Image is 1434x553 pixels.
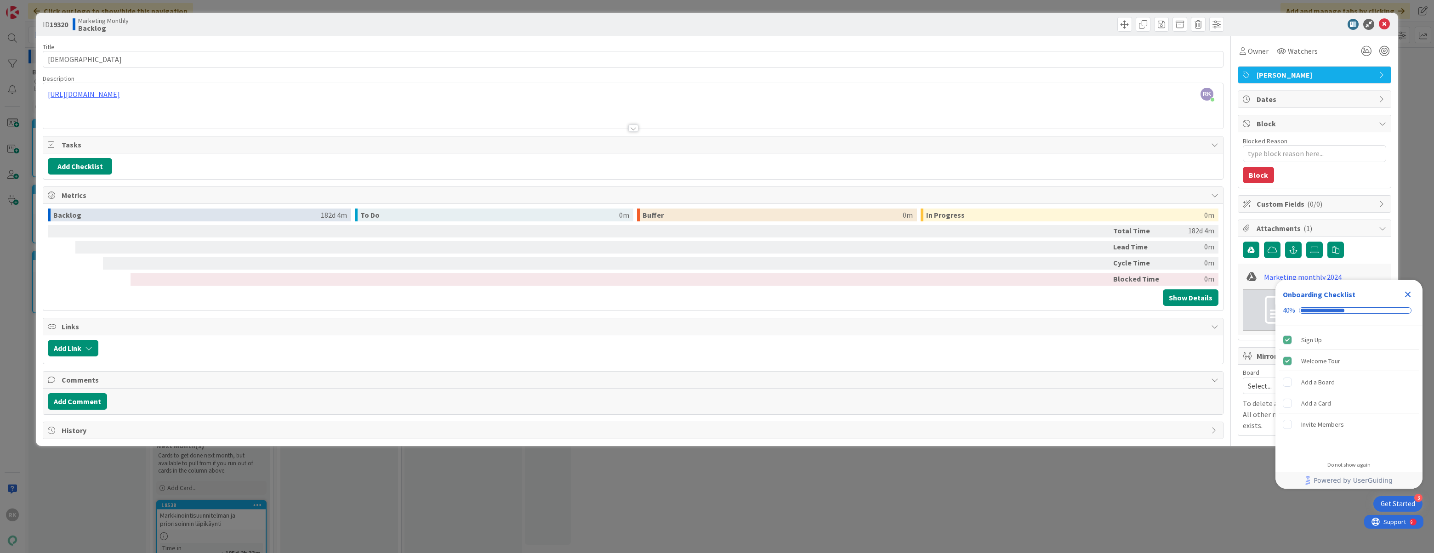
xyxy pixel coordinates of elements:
[1257,69,1374,80] span: [PERSON_NAME]
[1400,287,1415,302] div: Close Checklist
[1283,289,1355,300] div: Onboarding Checklist
[1167,225,1214,237] div: 182d 4m
[1314,475,1393,486] span: Powered by UserGuiding
[1307,199,1322,209] span: ( 0/0 )
[62,139,1206,150] span: Tasks
[1327,461,1371,468] div: Do not show again
[1283,306,1415,315] div: Checklist progress: 40%
[1113,225,1164,237] div: Total Time
[1167,241,1214,254] div: 0m
[78,24,129,32] b: Backlog
[1303,224,1312,233] span: ( 1 )
[43,19,68,30] span: ID
[46,4,51,11] div: 9+
[1280,472,1418,489] a: Powered by UserGuiding
[1113,257,1164,270] div: Cycle Time
[1248,379,1366,392] span: Select...
[48,158,112,175] button: Add Checklist
[48,90,120,99] a: [URL][DOMAIN_NAME]
[62,425,1206,436] span: History
[1167,257,1214,270] div: 0m
[1113,273,1164,286] div: Blocked Time
[62,190,1206,201] span: Metrics
[48,393,107,410] button: Add Comment
[48,340,98,356] button: Add Link
[1381,499,1415,508] div: Get Started
[1301,419,1344,430] div: Invite Members
[62,374,1206,385] span: Comments
[62,321,1206,332] span: Links
[43,51,1223,68] input: type card name here...
[1279,393,1419,413] div: Add a Card is incomplete.
[926,209,1204,221] div: In Progress
[1279,330,1419,350] div: Sign Up is complete.
[1257,94,1374,105] span: Dates
[360,209,619,221] div: To Do
[1279,372,1419,392] div: Add a Board is incomplete.
[1167,273,1214,286] div: 0m
[1275,326,1423,455] div: Checklist items
[1163,289,1218,306] button: Show Details
[1301,355,1340,367] div: Welcome Tour
[1257,223,1374,234] span: Attachments
[1279,351,1419,371] div: Welcome Tour is complete.
[1283,306,1295,315] div: 40%
[19,1,42,12] span: Support
[1204,209,1214,221] div: 0m
[1301,334,1322,345] div: Sign Up
[1301,398,1331,409] div: Add a Card
[619,209,629,221] div: 0m
[50,20,68,29] b: 19320
[1373,496,1423,512] div: Open Get Started checklist, remaining modules: 3
[1243,137,1287,145] label: Blocked Reason
[78,17,129,24] span: Marketing Monthly
[1243,167,1274,183] button: Block
[1201,88,1213,101] span: RK
[43,74,74,83] span: Description
[643,209,903,221] div: Buffer
[53,209,321,221] div: Backlog
[1275,472,1423,489] div: Footer
[43,43,55,51] label: Title
[1113,241,1164,254] div: Lead Time
[1288,45,1318,56] span: Watchers
[1257,118,1374,129] span: Block
[1248,45,1269,56] span: Owner
[1257,198,1374,209] span: Custom Fields
[903,209,913,221] div: 0m
[1264,271,1342,282] a: Marketing monthly 2024
[1243,369,1259,376] span: Board
[1257,350,1374,361] span: Mirrors
[1279,414,1419,434] div: Invite Members is incomplete.
[1301,377,1335,388] div: Add a Board
[321,209,347,221] div: 182d 4m
[1243,398,1386,431] p: To delete a mirror card, just delete the card. All other mirrored cards will continue to exists.
[1275,280,1423,489] div: Checklist Container
[1414,494,1423,502] div: 3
